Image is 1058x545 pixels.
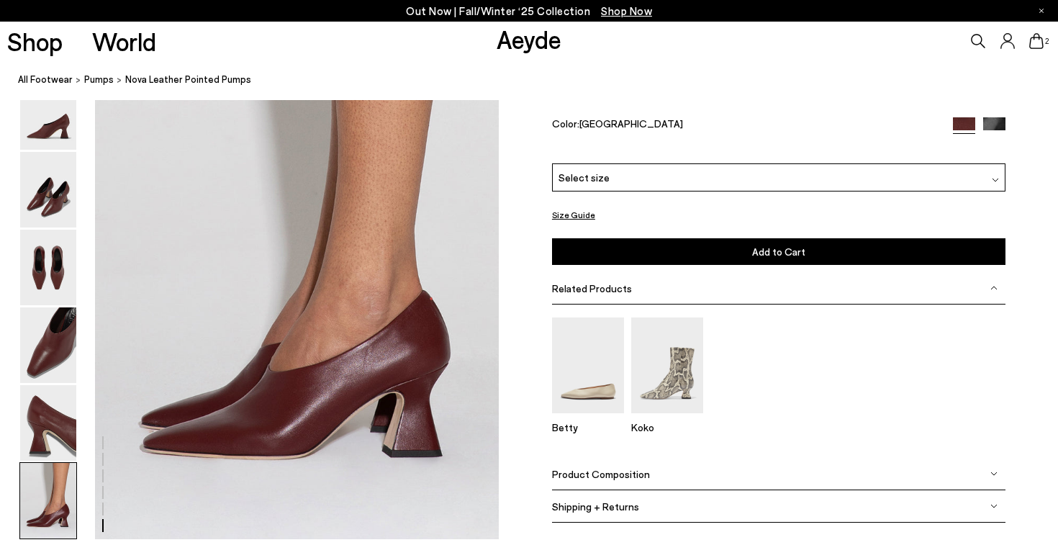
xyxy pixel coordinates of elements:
[631,403,703,433] a: Koko Regal Heel Boots Koko
[20,230,76,305] img: Nova Leather Pointed Pumps - Image 3
[990,470,998,477] img: svg%3E
[84,73,114,85] span: pumps
[125,72,251,87] span: Nova Leather Pointed Pumps
[601,4,652,17] span: Navigate to /collections/new-in
[18,72,73,87] a: All Footwear
[990,503,998,510] img: svg%3E
[552,206,595,224] button: Size Guide
[20,74,76,150] img: Nova Leather Pointed Pumps - Image 1
[20,307,76,383] img: Nova Leather Pointed Pumps - Image 4
[559,170,610,185] span: Select size
[18,60,1058,100] nav: breadcrumb
[552,238,1005,265] button: Add to Cart
[552,421,624,433] p: Betty
[1029,33,1044,49] a: 2
[1044,37,1051,45] span: 2
[406,2,652,20] p: Out Now | Fall/Winter ‘25 Collection
[631,317,703,413] img: Koko Regal Heel Boots
[631,421,703,433] p: Koko
[20,152,76,228] img: Nova Leather Pointed Pumps - Image 2
[92,29,156,54] a: World
[752,246,805,258] span: Add to Cart
[497,24,561,54] a: Aeyde
[552,468,650,480] span: Product Composition
[7,29,63,54] a: Shop
[579,117,683,130] span: [GEOGRAPHIC_DATA]
[992,176,999,184] img: svg%3E
[552,403,624,433] a: Betty Square-Toe Ballet Flats Betty
[552,500,639,513] span: Shipping + Returns
[552,117,939,134] div: Color:
[552,282,632,294] span: Related Products
[84,72,114,87] a: pumps
[552,317,624,413] img: Betty Square-Toe Ballet Flats
[20,385,76,461] img: Nova Leather Pointed Pumps - Image 5
[20,463,76,539] img: Nova Leather Pointed Pumps - Image 6
[990,284,998,292] img: svg%3E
